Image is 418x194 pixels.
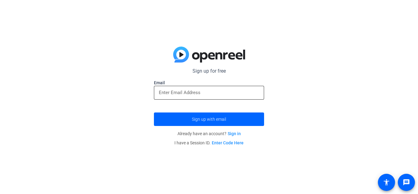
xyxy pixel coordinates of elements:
label: Email [154,80,264,86]
span: Already have an account? [177,131,241,136]
a: Enter Code Here [212,140,244,145]
span: I have a Session ID. [174,140,244,145]
input: Enter Email Address [159,89,259,96]
p: Sign up for free [154,67,264,75]
mat-icon: accessibility [383,179,390,186]
img: blue-gradient.svg [173,47,245,63]
mat-icon: message [403,179,410,186]
a: Sign in [228,131,241,136]
button: Sign up with email [154,112,264,126]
